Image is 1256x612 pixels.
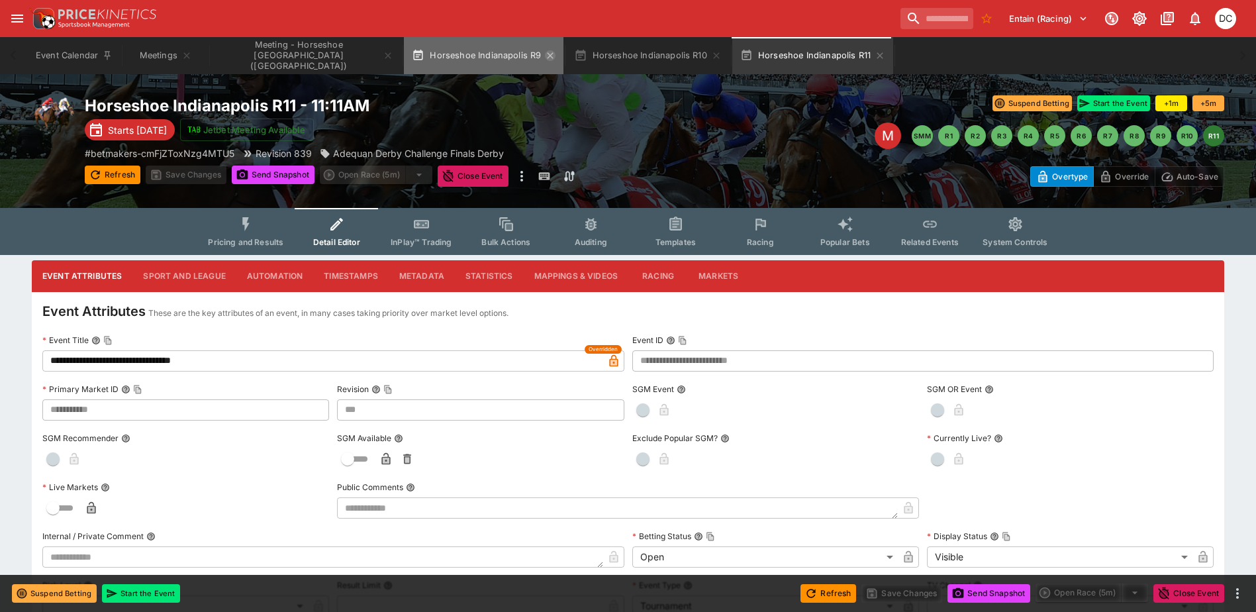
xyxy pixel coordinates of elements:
[101,483,110,492] button: Live Markets
[1071,125,1092,146] button: R6
[575,237,607,247] span: Auditing
[927,546,1192,568] div: Visible
[1030,166,1094,187] button: Overtype
[187,123,201,136] img: jetbet-logo.svg
[1177,170,1218,183] p: Auto-Save
[102,584,180,603] button: Start the Event
[514,166,530,187] button: more
[132,260,236,292] button: Sport and League
[912,125,933,146] button: SMM
[927,531,987,542] p: Display Status
[1097,125,1118,146] button: R7
[12,584,97,603] button: Suspend Betting
[990,532,999,541] button: Display StatusCopy To Clipboard
[32,260,132,292] button: Event Attributes
[371,385,381,394] button: RevisionCopy To Clipboard
[28,37,121,74] button: Event Calendar
[965,125,986,146] button: R2
[146,532,156,541] button: Internal / Private Comment
[232,166,314,184] button: Send Snapshot
[123,37,208,74] button: Meetings
[1230,586,1245,601] button: more
[1153,584,1224,603] button: Close Event
[121,385,130,394] button: Primary Market IDCopy To Clipboard
[927,383,982,395] p: SGM OR Event
[211,37,401,74] button: Meeting - Horseshoe Indianapolis (USA)
[1211,4,1240,33] button: David Crockford
[694,532,703,541] button: Betting StatusCopy To Clipboard
[976,8,997,29] button: No Bookmarks
[197,208,1058,255] div: Event type filters
[320,166,432,184] div: split button
[991,125,1012,146] button: R3
[720,434,730,443] button: Exclude Popular SGM?
[394,434,403,443] button: SGM Available
[927,433,991,444] p: Currently Live?
[589,345,618,354] span: Overridden
[820,237,870,247] span: Popular Bets
[632,383,674,395] p: SGM Event
[901,237,959,247] span: Related Events
[320,146,504,160] div: Adequan Derby Challenge Finals Derby
[58,22,130,28] img: Sportsbook Management
[236,260,314,292] button: Automation
[747,237,774,247] span: Racing
[947,584,1030,603] button: Send Snapshot
[524,260,629,292] button: Mappings & Videos
[994,434,1003,443] button: Currently Live?
[313,260,389,292] button: Timestamps
[42,482,98,493] p: Live Markets
[800,584,856,603] button: Refresh
[1093,166,1155,187] button: Override
[333,146,504,160] p: Adequan Derby Challenge Finals Derby
[632,334,663,346] p: Event ID
[1215,8,1236,29] div: David Crockford
[85,166,140,184] button: Refresh
[706,532,715,541] button: Copy To Clipboard
[383,385,393,394] button: Copy To Clipboard
[1124,125,1145,146] button: R8
[208,237,283,247] span: Pricing and Results
[42,334,89,346] p: Event Title
[42,383,119,395] p: Primary Market ID
[732,37,893,74] button: Horseshoe Indianapolis R11
[632,546,898,568] div: Open
[103,336,113,345] button: Copy To Clipboard
[1077,95,1150,111] button: Start the Event
[406,483,415,492] button: Public Comments
[875,123,901,149] div: Edit Meeting
[391,237,452,247] span: InPlay™ Trading
[900,8,973,29] input: search
[983,237,1047,247] span: System Controls
[1128,7,1151,30] button: Toggle light/dark mode
[42,531,144,542] p: Internal / Private Comment
[938,125,959,146] button: R1
[180,119,314,141] button: Jetbet Meeting Available
[985,385,994,394] button: SGM OR Event
[1203,125,1224,146] button: R11
[1150,125,1171,146] button: R9
[42,303,146,320] h4: Event Attributes
[148,307,508,320] p: These are the key attributes of an event, in many cases taking priority over market level options.
[121,434,130,443] button: SGM Recommender
[58,9,156,19] img: PriceKinetics
[677,385,686,394] button: SGM Event
[85,146,234,160] p: Copy To Clipboard
[566,37,729,74] button: Horseshoe Indianapolis R10
[455,260,524,292] button: Statistics
[337,433,391,444] p: SGM Available
[1100,7,1124,30] button: Connected to PK
[655,237,696,247] span: Templates
[1183,7,1207,30] button: Notifications
[42,433,119,444] p: SGM Recommender
[632,531,691,542] p: Betting Status
[992,95,1072,111] button: Suspend Betting
[1052,170,1088,183] p: Overtype
[1155,7,1179,30] button: Documentation
[1044,125,1065,146] button: R5
[1192,95,1224,111] button: +5m
[256,146,312,160] p: Revision 839
[389,260,455,292] button: Metadata
[5,7,29,30] button: open drawer
[688,260,749,292] button: Markets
